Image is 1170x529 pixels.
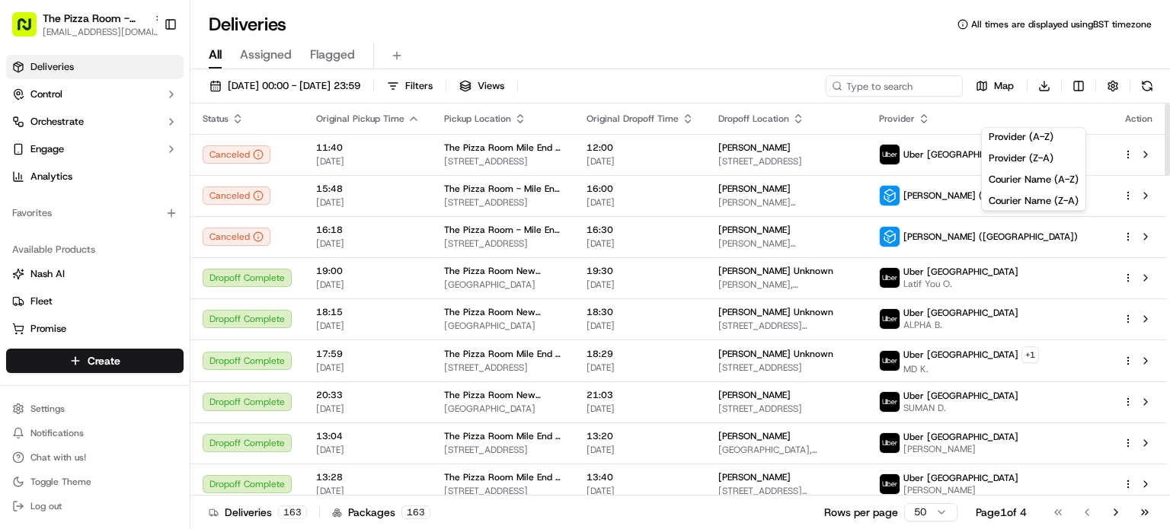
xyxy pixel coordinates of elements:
span: The Pizza Room New Cross - Delivery [444,306,562,318]
span: [DATE] [587,403,694,415]
button: The Pizza Room - [GEOGRAPHIC_DATA] [43,11,148,26]
span: [STREET_ADDRESS] [444,362,562,374]
span: Uber [GEOGRAPHIC_DATA] [903,390,1018,402]
span: [STREET_ADDRESS] [444,196,562,209]
span: [DATE] [587,196,694,209]
span: MD K. [903,363,1039,375]
span: 18:30 [587,306,694,318]
span: 16:00 [587,183,694,195]
span: [DATE] [316,362,420,374]
div: 163 [401,505,430,519]
span: 15:48 [316,183,420,195]
img: uber-new-logo.jpeg [880,433,900,453]
button: The Pizza Room - [GEOGRAPHIC_DATA][EMAIL_ADDRESS][DOMAIN_NAME] [6,6,158,43]
div: Start new chat [69,145,250,160]
p: Rows per page [824,505,898,520]
span: Nash AI [30,267,65,281]
button: Fleet [6,289,184,314]
button: Settings [6,398,184,419]
span: The Pizza Room New Cross - Delivery [444,389,562,401]
span: Uber [GEOGRAPHIC_DATA] [903,307,1018,319]
span: 21:03 [587,389,694,401]
img: uber-new-logo.jpeg [880,392,900,412]
span: Notifications [30,427,84,439]
span: Control [30,88,62,101]
span: The Pizza Room Mile End - Delivery [444,471,562,483]
span: Fleet [30,295,53,308]
button: [DATE] 00:00 - [DATE] 23:59 [203,75,367,97]
span: [PERSON_NAME] Unknown [718,265,833,277]
span: [DATE] [316,155,420,167]
button: [EMAIL_ADDRESS][DOMAIN_NAME] [43,26,165,38]
span: The Pizza Room Mile End - Delivery [444,142,562,154]
span: [GEOGRAPHIC_DATA] [444,403,562,415]
span: [DATE] [587,485,694,497]
span: Klarizel Pensader [47,235,126,247]
div: We're available if you need us! [69,160,209,172]
span: [STREET_ADDRESS] [444,155,562,167]
span: Uber [GEOGRAPHIC_DATA] [903,431,1018,443]
a: Powered byPylon [107,376,184,388]
span: SUMAN D. [903,402,1018,414]
span: [STREET_ADDRESS] [444,444,562,456]
span: Engage [30,142,64,156]
button: Log out [6,496,184,517]
span: Pylon [152,377,184,388]
span: [STREET_ADDRESS] [718,403,855,415]
span: Filters [405,79,433,93]
span: API Documentation [144,339,245,355]
span: Provider [879,113,915,125]
div: Available Products [6,237,184,262]
button: Chat with us! [6,447,184,468]
button: Notifications [6,422,184,444]
div: Past conversations [15,197,102,209]
input: Type to search [826,75,963,97]
span: Orchestrate [30,115,84,129]
button: Provider (A-Z) [982,128,1085,146]
img: 1736555255976-a54dd68f-1ca7-489b-9aae-adbdc363a1c4 [30,236,43,248]
img: Luca A. [15,262,40,286]
button: Engage [6,137,184,161]
span: [PERSON_NAME] [47,276,123,288]
button: Provider (Z-A) [982,149,1085,167]
img: uber-new-logo.jpeg [880,268,900,288]
img: uber-new-logo.jpeg [880,309,900,329]
div: Packages [332,505,430,520]
a: Analytics [6,164,184,189]
span: Toggle Theme [30,476,91,488]
button: Courier Name (A-Z) [982,170,1085,189]
p: Welcome 👋 [15,60,277,84]
div: Favorites [6,201,184,225]
span: [STREET_ADDRESS][PERSON_NAME] [718,320,855,332]
button: Canceled [203,228,270,246]
span: [PERSON_NAME] [903,443,1018,455]
span: Create [88,353,120,368]
img: stuart_logo.png [880,227,900,247]
span: [PERSON_NAME] Unknown [718,306,833,318]
button: See all [236,194,277,212]
img: stuart_logo.png [880,186,900,206]
span: [STREET_ADDRESS] [444,237,562,250]
a: Nash AI [12,267,177,281]
span: [DATE] [135,276,166,288]
span: Pickup Location [444,113,511,125]
a: 💻API Documentation [123,333,251,361]
span: [PERSON_NAME][STREET_ADDRESS] [718,196,855,209]
span: [GEOGRAPHIC_DATA] [444,320,562,332]
a: 📗Knowledge Base [9,333,123,361]
span: [DATE] [587,279,694,291]
span: [DATE] [316,279,420,291]
span: [DATE] [316,444,420,456]
span: Analytics [30,170,72,183]
button: Promise [6,317,184,341]
span: [DATE] [316,237,420,250]
div: Deliveries [209,505,307,520]
div: 💻 [129,341,141,353]
span: • [129,235,134,247]
span: Promise [30,322,66,336]
img: uber-new-logo.jpeg [880,145,900,164]
span: [PERSON_NAME], [GEOGRAPHIC_DATA], [GEOGRAPHIC_DATA] [718,279,855,291]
